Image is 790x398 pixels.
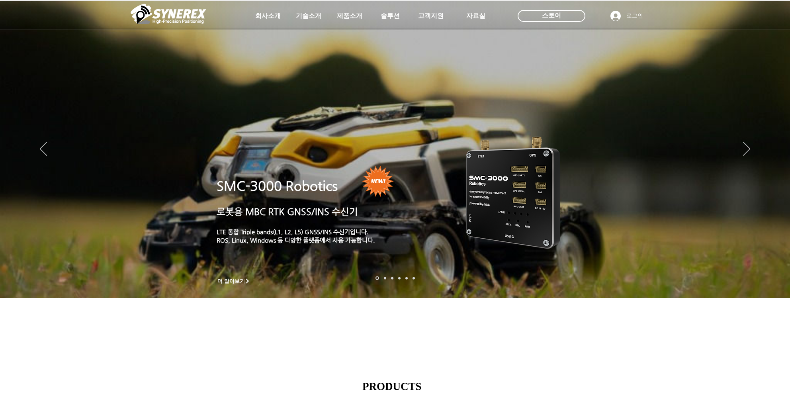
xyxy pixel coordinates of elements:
a: 자율주행 [398,277,401,279]
span: 자료실 [466,12,485,20]
div: 스토어 [518,10,585,22]
nav: 슬라이드 [373,276,417,280]
a: LTE 통합 Triple bands(L1, L2, L5) GNSS/INS 수신기입니다. [217,228,369,235]
a: 솔루션 [370,8,410,24]
span: 고객지원 [418,12,444,20]
a: 고객지원 [411,8,451,24]
span: 더 알아보기 [217,278,245,285]
a: SMC-3000 Robotics [217,178,338,194]
img: 씨너렉스_White_simbol_대지 1.png [131,2,206,26]
img: KakaoTalk_20241224_155801212.png [455,125,572,258]
span: 로그인 [624,12,646,20]
span: 스토어 [542,11,561,20]
span: 제품소개 [337,12,362,20]
a: ROS, Linux, Windows 등 다양한 플랫폼에서 사용 가능합니다. [217,237,375,243]
a: 로봇용 MBC RTK GNSS/INS 수신기 [217,206,358,217]
a: 회사소개 [248,8,288,24]
a: 자료실 [456,8,496,24]
a: 드론 8 - SMC 2000 [384,277,386,279]
a: 더 알아보기 [214,276,254,286]
a: 측량 IoT [391,277,393,279]
button: 이전 [40,142,47,157]
button: 다음 [743,142,750,157]
a: 로봇- SMC 2000 [375,276,379,280]
a: 로봇 [405,277,408,279]
span: 기술소개 [296,12,321,20]
a: 기술소개 [289,8,329,24]
span: 솔루션 [381,12,400,20]
span: 회사소개 [255,12,281,20]
a: 제품소개 [330,8,370,24]
span: PRODUCTS [362,380,422,392]
button: 로그인 [605,8,649,24]
a: 정밀농업 [413,277,415,279]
